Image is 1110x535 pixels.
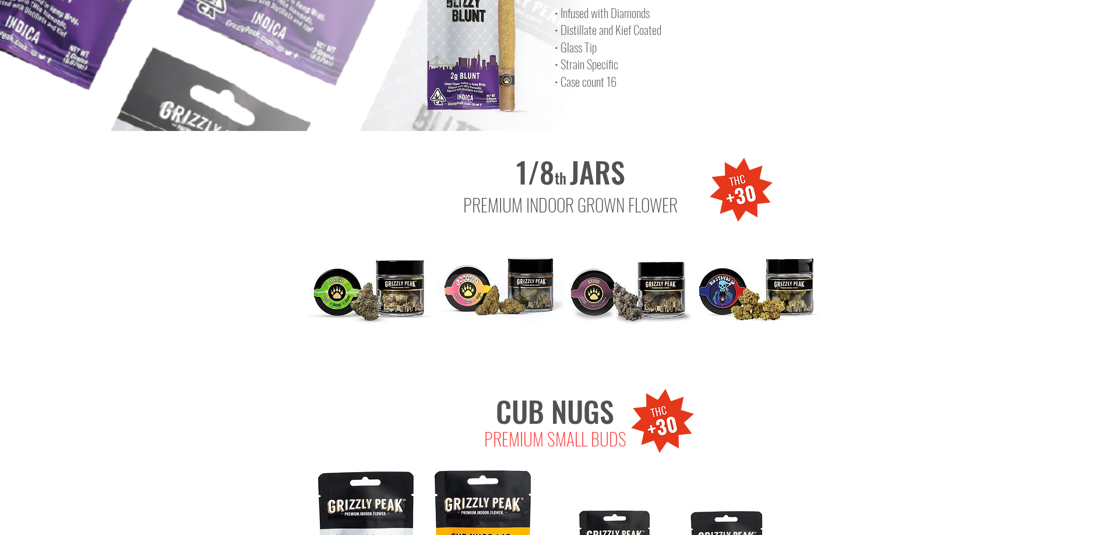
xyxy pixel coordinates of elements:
img: Grizzly_Peak_Eighth Jar_Lawsuit.jpg [436,217,565,345]
span: PREMIUM INDOOR GROWN FLOWER [463,192,678,218]
span: CUB NUGS [496,389,614,432]
img: Grizzly_Peak_Eighth Jar_Big Steve OG.jpg [693,217,821,345]
img: thc-30.png [702,150,781,229]
img: Grizzly_Peak_Eighth Jar_Matcha.jpg [305,217,434,345]
span: PREMIUM SMALL BUDS [484,426,626,452]
img: thc-30.png [623,381,702,460]
img: Grizzly_Peak_Eighth Jar_Froyo.jpg [565,217,693,345]
span: 1/8 JARS [516,150,625,193]
span: • Infused with Diamonds • Distillate and Kief Coated • Glass Tip • Strain Specific • Case count 16 [555,3,661,90]
span: th [555,167,566,189]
